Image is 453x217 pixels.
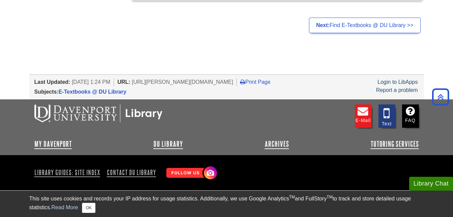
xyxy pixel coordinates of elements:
a: My Davenport [34,140,72,148]
a: Text [378,104,395,128]
a: Back to Top [430,92,451,101]
img: DU Libraries [34,104,163,122]
button: Close [82,203,95,213]
a: Next:Find E-Textbooks @ DU Library >> [309,18,420,33]
a: Print Page [240,79,271,85]
sup: TM [289,195,295,199]
a: Read More [51,204,78,210]
a: Archives [265,140,289,148]
a: DU Library [153,140,183,148]
span: [URL][PERSON_NAME][DOMAIN_NAME] [132,79,233,85]
a: Contact DU Library [104,167,159,178]
a: E-Textbooks @ DU Library [59,89,126,95]
span: [DATE] 1:24 PM [72,79,110,85]
a: Library Guides: Site Index [34,167,103,178]
span: Subjects: [34,89,59,95]
div: This site uses cookies and records your IP address for usage statistics. Additionally, we use Goo... [29,195,424,213]
a: E-mail [355,104,372,128]
i: Print Page [240,79,245,85]
strong: Next: [316,22,330,28]
span: URL: [117,79,130,85]
span: Last Updated: [34,79,70,85]
img: Follow Us! Instagram [163,164,219,183]
a: Login to LibApps [377,79,418,85]
a: Report a problem [376,87,418,93]
sup: TM [327,195,333,199]
a: Tutoring Services [371,140,419,148]
a: FAQ [402,104,419,128]
button: Library Chat [409,177,453,191]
